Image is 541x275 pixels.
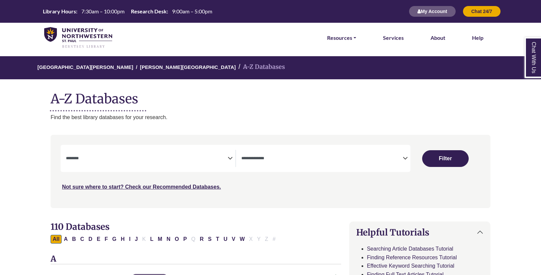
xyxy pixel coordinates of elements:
nav: breadcrumb [51,56,490,79]
a: Hours Today [40,8,215,15]
button: Filter Results T [214,235,221,244]
textarea: Search [66,156,227,162]
img: library_home [44,27,112,49]
button: Filter Results G [110,235,118,244]
a: Services [383,33,404,42]
button: Helpful Tutorials [350,222,490,243]
button: Filter Results P [181,235,189,244]
div: Alpha-list to filter by first letter of database name [51,236,278,242]
button: Filter Results C [78,235,86,244]
li: A-Z Databases [236,62,285,72]
button: Filter Results E [95,235,102,244]
button: Filter Results B [70,235,78,244]
button: My Account [409,6,456,17]
button: Filter Results M [156,235,164,244]
th: Research Desk: [128,8,168,15]
button: Filter Results O [173,235,181,244]
button: Filter Results U [222,235,230,244]
a: Chat 24/7 [463,8,501,14]
a: [PERSON_NAME][GEOGRAPHIC_DATA] [140,63,236,70]
button: Filter Results J [133,235,140,244]
a: Resources [327,33,356,42]
a: About [431,33,445,42]
a: Not sure where to start? Check our Recommended Databases. [62,184,221,190]
button: Filter Results L [148,235,155,244]
button: Filter Results A [62,235,70,244]
span: 9:00am – 5:00pm [172,8,212,14]
a: My Account [409,8,456,14]
button: Filter Results I [127,235,132,244]
table: Hours Today [40,8,215,14]
button: Submit for Search Results [422,150,469,167]
button: All [51,235,61,244]
a: Help [472,33,483,42]
nav: Search filters [51,135,490,208]
button: Filter Results S [206,235,214,244]
button: Filter Results N [165,235,173,244]
a: Effective Keyword Searching Tutorial [367,263,454,269]
h1: A-Z Databases [51,86,490,106]
button: Filter Results F [103,235,110,244]
button: Filter Results R [198,235,206,244]
button: Filter Results V [230,235,237,244]
button: Chat 24/7 [463,6,501,17]
button: Filter Results D [86,235,94,244]
th: Library Hours: [40,8,78,15]
span: 110 Databases [51,221,109,232]
span: 7:30am – 10:00pm [81,8,125,14]
a: Finding Reference Resources Tutorial [367,255,457,260]
button: Filter Results H [119,235,127,244]
button: Filter Results W [238,235,247,244]
textarea: Search [241,156,403,162]
a: [GEOGRAPHIC_DATA][PERSON_NAME] [37,63,133,70]
h3: A [51,254,341,264]
p: Find the best library databases for your research. [51,113,490,122]
a: Searching Article Databases Tutorial [367,246,453,252]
